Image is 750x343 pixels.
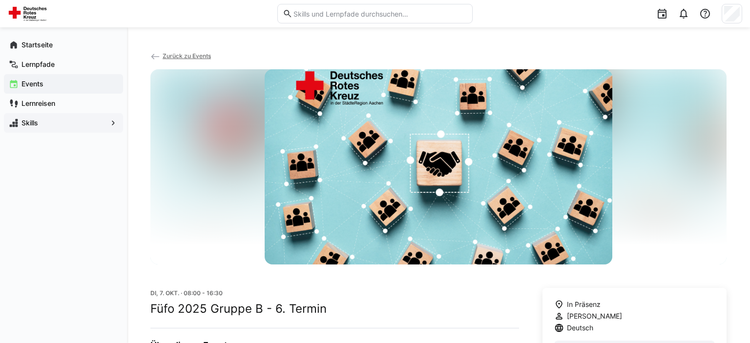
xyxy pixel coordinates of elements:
[150,52,211,60] a: Zurück zu Events
[150,302,519,316] h2: Füfo 2025 Gruppe B - 6. Termin
[163,52,211,60] span: Zurück zu Events
[567,323,593,333] span: Deutsch
[292,9,467,18] input: Skills und Lernpfade durchsuchen…
[567,311,622,321] span: [PERSON_NAME]
[150,289,223,297] span: Di, 7. Okt. · 08:00 - 16:30
[567,300,601,309] span: In Präsenz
